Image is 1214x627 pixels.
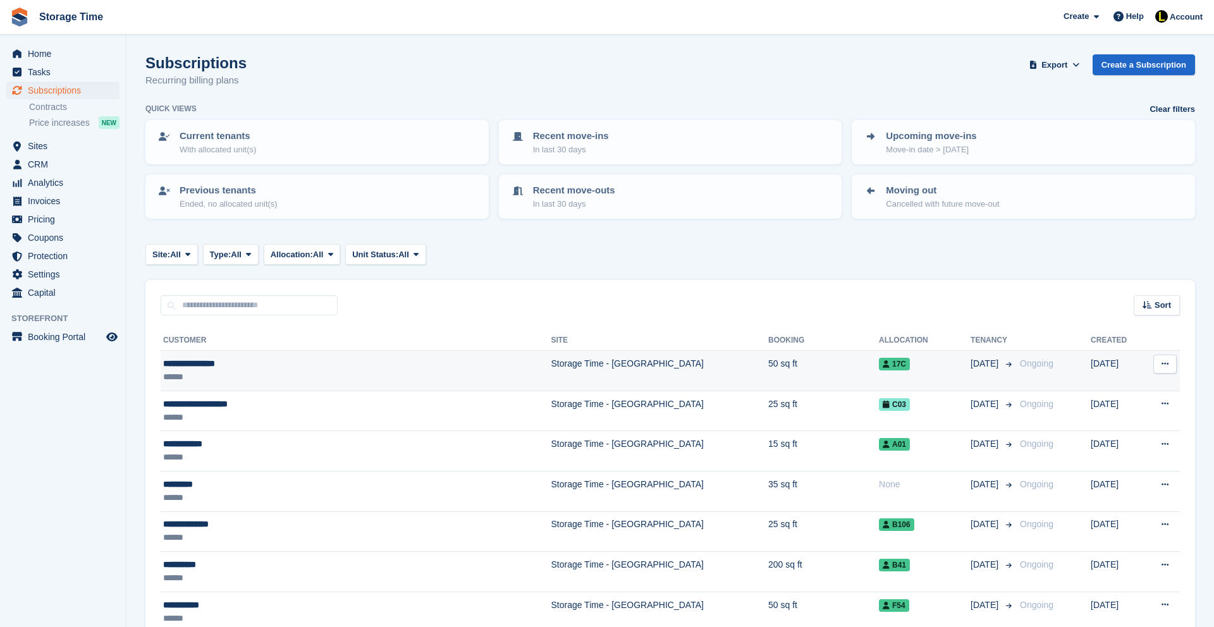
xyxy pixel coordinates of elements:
[1020,439,1053,449] span: Ongoing
[152,248,170,261] span: Site:
[28,82,104,99] span: Subscriptions
[145,54,247,71] h1: Subscriptions
[345,244,426,265] button: Unit Status: All
[1020,519,1053,529] span: Ongoing
[533,183,615,198] p: Recent move-outs
[971,558,1001,571] span: [DATE]
[203,244,259,265] button: Type: All
[853,121,1194,163] a: Upcoming move-ins Move-in date > [DATE]
[886,198,999,210] p: Cancelled with future move-out
[11,312,126,325] span: Storefront
[551,431,768,472] td: Storage Time - [GEOGRAPHIC_DATA]
[28,174,104,192] span: Analytics
[1020,559,1053,569] span: Ongoing
[1020,600,1053,610] span: Ongoing
[147,176,487,217] a: Previous tenants Ended, no allocated unit(s)
[879,398,910,411] span: C03
[1091,471,1142,511] td: [DATE]
[1091,391,1142,431] td: [DATE]
[1155,299,1171,312] span: Sort
[1155,10,1168,23] img: Laaibah Sarwar
[34,6,108,27] a: Storage Time
[6,210,120,228] a: menu
[971,331,1015,351] th: Tenancy
[6,229,120,247] a: menu
[352,248,398,261] span: Unit Status:
[28,229,104,247] span: Coupons
[231,248,242,261] span: All
[500,176,841,217] a: Recent move-outs In last 30 days
[28,63,104,81] span: Tasks
[29,101,120,113] a: Contracts
[768,391,879,431] td: 25 sq ft
[28,265,104,283] span: Settings
[28,247,104,265] span: Protection
[1091,351,1142,391] td: [DATE]
[210,248,231,261] span: Type:
[1064,10,1089,23] span: Create
[1126,10,1144,23] span: Help
[10,8,29,27] img: stora-icon-8386f47178a22dfd0bd8f6a31ec36ba5ce8667c1dd55bd0f319d3a0aa187defe.svg
[1020,358,1053,368] span: Ongoing
[886,183,999,198] p: Moving out
[28,284,104,301] span: Capital
[180,198,278,210] p: Ended, no allocated unit(s)
[971,437,1001,451] span: [DATE]
[879,478,971,491] div: None
[886,129,976,143] p: Upcoming move-ins
[180,183,278,198] p: Previous tenants
[971,478,1001,491] span: [DATE]
[971,599,1001,612] span: [DATE]
[6,155,120,173] a: menu
[533,143,609,156] p: In last 30 days
[28,155,104,173] span: CRM
[551,511,768,552] td: Storage Time - [GEOGRAPHIC_DATA]
[853,176,1194,217] a: Moving out Cancelled with future move-out
[1091,331,1142,351] th: Created
[6,137,120,155] a: menu
[1091,511,1142,552] td: [DATE]
[6,192,120,210] a: menu
[1091,431,1142,472] td: [DATE]
[271,248,313,261] span: Allocation:
[1027,54,1082,75] button: Export
[879,331,971,351] th: Allocation
[6,265,120,283] a: menu
[879,438,910,451] span: A01
[879,599,909,612] span: F54
[551,331,768,351] th: Site
[768,552,879,592] td: 200 sq ft
[180,143,256,156] p: With allocated unit(s)
[28,192,104,210] span: Invoices
[161,331,551,351] th: Customer
[147,121,487,163] a: Current tenants With allocated unit(s)
[1091,552,1142,592] td: [DATE]
[1170,11,1203,23] span: Account
[29,117,90,129] span: Price increases
[551,552,768,592] td: Storage Time - [GEOGRAPHIC_DATA]
[533,198,615,210] p: In last 30 days
[28,137,104,155] span: Sites
[6,328,120,346] a: menu
[971,357,1001,370] span: [DATE]
[180,129,256,143] p: Current tenants
[398,248,409,261] span: All
[6,82,120,99] a: menu
[99,116,120,129] div: NEW
[145,73,247,88] p: Recurring billing plans
[971,518,1001,531] span: [DATE]
[879,518,914,531] span: B106
[971,398,1001,411] span: [DATE]
[551,391,768,431] td: Storage Time - [GEOGRAPHIC_DATA]
[1020,479,1053,489] span: Ongoing
[145,244,198,265] button: Site: All
[768,471,879,511] td: 35 sq ft
[879,358,910,370] span: 17C
[28,45,104,63] span: Home
[500,121,841,163] a: Recent move-ins In last 30 days
[1150,103,1195,116] a: Clear filters
[886,143,976,156] p: Move-in date > [DATE]
[533,129,609,143] p: Recent move-ins
[768,331,879,351] th: Booking
[6,284,120,301] a: menu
